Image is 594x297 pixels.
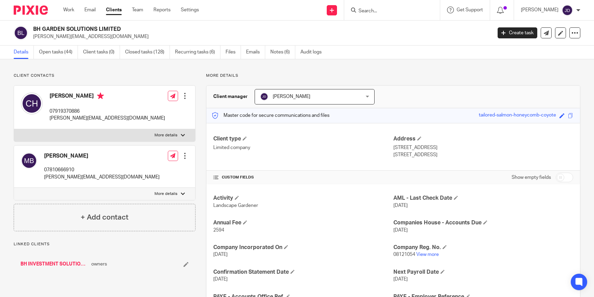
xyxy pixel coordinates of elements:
[181,7,199,13] a: Settings
[154,133,177,138] p: More details
[44,152,160,160] h4: [PERSON_NAME]
[393,244,573,251] h4: Company Reg. No.
[50,115,165,122] p: [PERSON_NAME][EMAIL_ADDRESS][DOMAIN_NAME]
[132,7,143,13] a: Team
[416,252,439,257] a: View more
[63,7,74,13] a: Work
[512,174,551,181] label: Show empty fields
[246,46,265,59] a: Emails
[50,108,165,115] p: 07919370886
[213,228,224,233] span: 2594
[14,5,48,15] img: Pixie
[393,195,573,202] h4: AML - Last Check Date
[213,144,393,151] p: Limited company
[213,277,228,282] span: [DATE]
[273,94,310,99] span: [PERSON_NAME]
[260,92,268,101] img: svg%3E
[33,26,396,33] h2: BH GARDEN SOLUTIONS LIMITED
[83,46,120,59] a: Client tasks (0)
[226,46,241,59] a: Files
[358,8,419,14] input: Search
[213,135,393,143] h4: Client type
[393,203,408,208] span: [DATE]
[153,7,171,13] a: Reports
[21,152,37,169] img: svg%3E
[213,203,258,208] span: Landscape Gardener
[14,46,34,59] a: Details
[393,144,573,151] p: [STREET_ADDRESS]
[14,26,28,40] img: svg%3E
[498,27,537,38] a: Create task
[33,33,487,40] p: [PERSON_NAME][EMAIL_ADDRESS][DOMAIN_NAME]
[393,252,415,257] span: 08121054
[39,46,78,59] a: Open tasks (44)
[44,174,160,181] p: [PERSON_NAME][EMAIL_ADDRESS][DOMAIN_NAME]
[393,135,573,143] h4: Address
[212,112,329,119] p: Master code for secure communications and files
[14,73,195,78] p: Client contacts
[91,261,107,268] span: owners
[206,73,580,78] p: More details
[14,242,195,247] p: Linked clients
[84,7,96,13] a: Email
[44,166,160,173] p: 07810666910
[393,228,408,233] span: [DATE]
[457,8,483,12] span: Get Support
[125,46,170,59] a: Closed tasks (128)
[213,175,393,180] h4: CUSTOM FIELDS
[97,92,104,99] i: Primary
[213,93,248,100] h3: Client manager
[213,219,393,226] h4: Annual Fee
[521,7,558,13] p: [PERSON_NAME]
[175,46,220,59] a: Recurring tasks (6)
[393,269,573,276] h4: Next Payroll Date
[106,7,122,13] a: Clients
[21,261,88,268] a: BH INVESTMENT SOLUTIONS LIMITED
[270,46,295,59] a: Notes (6)
[562,5,573,16] img: svg%3E
[393,151,573,158] p: [STREET_ADDRESS]
[300,46,327,59] a: Audit logs
[81,212,129,223] h4: + Add contact
[21,92,43,114] img: svg%3E
[213,195,393,202] h4: Activity
[393,219,573,226] h4: Companies House - Accounts Due
[213,252,228,257] span: [DATE]
[50,92,165,101] h4: [PERSON_NAME]
[479,112,556,120] div: tailored-salmon-honeycomb-coyote
[393,277,408,282] span: [DATE]
[213,244,393,251] h4: Company Incorporated On
[154,191,177,197] p: More details
[213,269,393,276] h4: Confirmation Statement Date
